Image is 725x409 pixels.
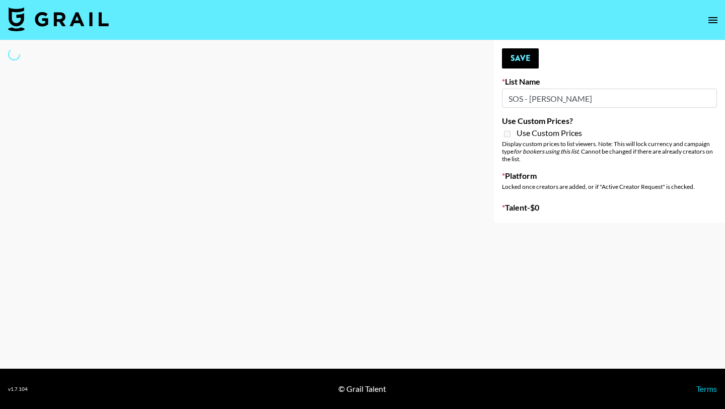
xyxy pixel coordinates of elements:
[502,202,717,213] label: Talent - $ 0
[517,128,582,138] span: Use Custom Prices
[703,10,723,30] button: open drawer
[502,77,717,87] label: List Name
[502,48,539,69] button: Save
[8,386,28,392] div: v 1.7.104
[8,7,109,31] img: Grail Talent
[502,140,717,163] div: Display custom prices to list viewers. Note: This will lock currency and campaign type . Cannot b...
[514,148,578,155] em: for bookers using this list
[502,183,717,190] div: Locked once creators are added, or if "Active Creator Request" is checked.
[696,384,717,393] a: Terms
[502,116,717,126] label: Use Custom Prices?
[502,171,717,181] label: Platform
[338,384,386,394] div: © Grail Talent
